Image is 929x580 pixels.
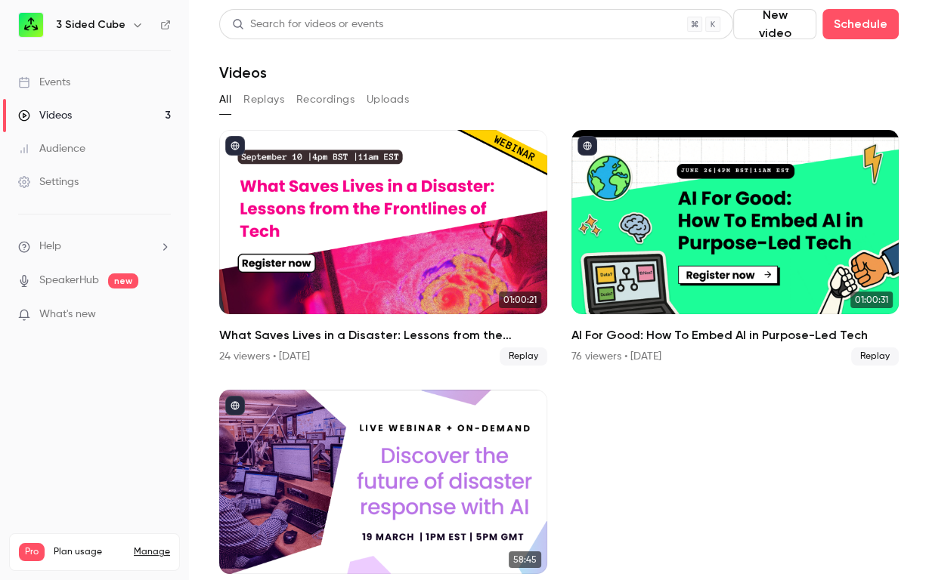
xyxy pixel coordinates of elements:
[39,239,61,255] span: Help
[153,308,171,322] iframe: Noticeable Trigger
[232,17,383,32] div: Search for videos or events
[39,273,99,288] a: SpeakerHub
[18,141,85,156] div: Audience
[219,130,547,366] a: 01:00:21What Saves Lives in a Disaster: Lessons from the Frontlines of Tech24 viewers • [DATE]Replay
[225,396,245,415] button: published
[18,108,72,123] div: Videos
[219,349,310,364] div: 24 viewers • [DATE]
[134,546,170,558] a: Manage
[108,273,138,288] span: new
[571,349,661,364] div: 76 viewers • [DATE]
[499,292,541,308] span: 01:00:21
[296,88,355,112] button: Recordings
[219,326,547,344] h2: What Saves Lives in a Disaster: Lessons from the Frontlines of Tech
[509,551,541,568] span: 58:45
[578,136,597,156] button: published
[18,239,171,255] li: help-dropdown-opener
[219,88,231,112] button: All
[219,130,547,366] li: What Saves Lives in a Disaster: Lessons from the Frontlines of Tech
[54,546,125,558] span: Plan usage
[19,543,45,561] span: Pro
[243,88,284,112] button: Replays
[19,13,43,37] img: 3 Sided Cube
[39,307,96,322] span: What's new
[571,130,900,366] a: 01:00:31AI For Good: How To Embed AI in Purpose-Led Tech76 viewers • [DATE]Replay
[219,63,267,82] h1: Videos
[733,9,816,39] button: New video
[18,174,79,190] div: Settings
[56,17,125,32] h6: 3 Sided Cube
[18,75,70,90] div: Events
[500,347,547,366] span: Replay
[571,326,900,344] h2: AI For Good: How To Embed AI in Purpose-Led Tech
[850,292,893,308] span: 01:00:31
[225,136,245,156] button: published
[367,88,409,112] button: Uploads
[851,347,899,366] span: Replay
[822,9,899,39] button: Schedule
[571,130,900,366] li: AI For Good: How To Embed AI in Purpose-Led Tech
[219,9,899,571] section: Videos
